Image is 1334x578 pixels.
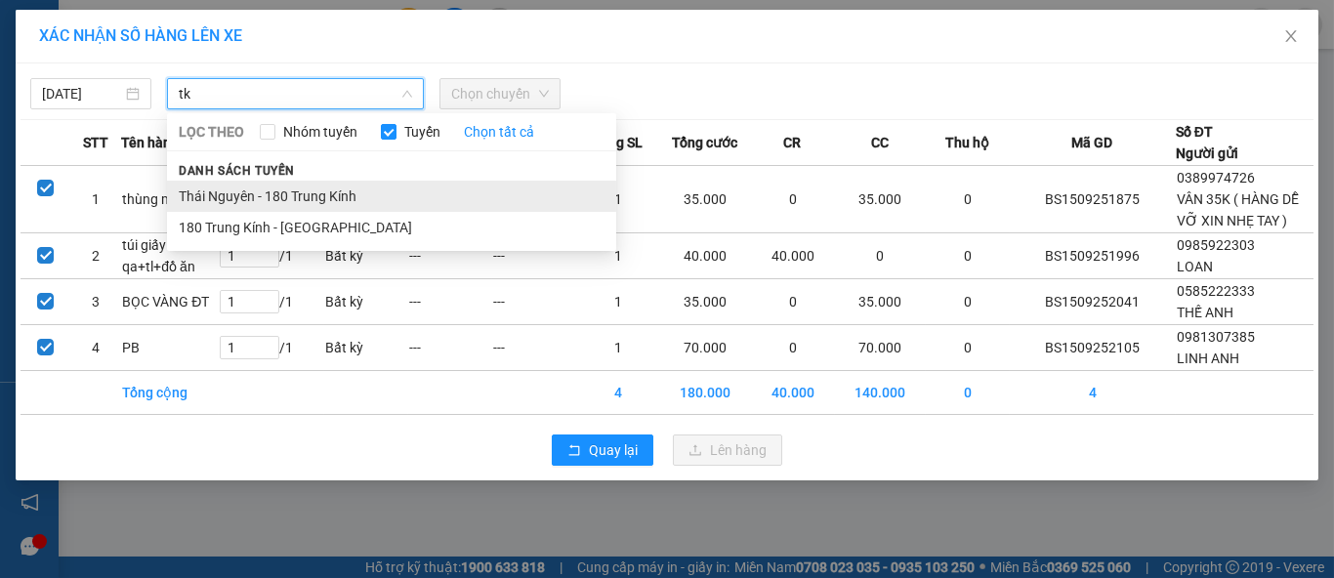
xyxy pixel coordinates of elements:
[926,371,1010,415] td: 0
[926,279,1010,325] td: 0
[751,325,835,371] td: 0
[660,325,751,371] td: 70.000
[451,79,549,108] span: Chọn chuyến
[783,132,801,153] span: CR
[1010,325,1176,371] td: BS1509252105
[1177,237,1255,253] span: 0985922303
[167,162,307,180] span: Danh sách tuyến
[167,181,616,212] li: Thái Nguyên - 180 Trung Kính
[492,279,576,325] td: ---
[1283,28,1299,44] span: close
[835,325,926,371] td: 70.000
[673,434,782,466] button: uploadLên hàng
[1177,305,1233,320] span: THẾ ANH
[1010,371,1176,415] td: 4
[1010,279,1176,325] td: BS1509252041
[324,233,408,279] td: Bất kỳ
[589,439,638,461] span: Quay lại
[593,132,643,153] span: Tổng SL
[1010,233,1176,279] td: BS1509251996
[672,132,737,153] span: Tổng cước
[71,233,122,279] td: 2
[275,121,365,143] span: Nhóm tuyến
[324,279,408,325] td: Bất kỳ
[751,371,835,415] td: 40.000
[401,88,413,100] span: down
[660,233,751,279] td: 40.000
[408,325,492,371] td: ---
[660,371,751,415] td: 180.000
[945,132,989,153] span: Thu hộ
[576,166,660,233] td: 1
[167,212,616,243] li: 180 Trung Kính - [GEOGRAPHIC_DATA]
[1264,10,1318,64] button: Close
[219,233,324,279] td: / 1
[464,121,534,143] a: Chọn tất cả
[751,279,835,325] td: 0
[121,166,218,233] td: thùng mp
[660,166,751,233] td: 35.000
[552,434,653,466] button: rollbackQuay lại
[1177,259,1213,274] span: LOAN
[1071,132,1112,153] span: Mã GD
[1177,191,1299,228] span: VÂN 35K ( HÀNG DỄ VỠ XIN NHẸ TAY )
[835,371,926,415] td: 140.000
[751,233,835,279] td: 40.000
[576,233,660,279] td: 1
[121,279,218,325] td: BỌC VÀNG ĐT
[121,233,218,279] td: túi giấy qa+tl+đồ ăn
[83,132,108,153] span: STT
[219,279,324,325] td: / 1
[71,279,122,325] td: 3
[71,166,122,233] td: 1
[1176,121,1238,164] div: Số ĐT Người gửi
[396,121,448,143] span: Tuyến
[926,233,1010,279] td: 0
[1177,351,1239,366] span: LINH ANH
[324,325,408,371] td: Bất kỳ
[71,325,122,371] td: 4
[567,443,581,459] span: rollback
[871,132,889,153] span: CC
[219,325,324,371] td: / 1
[1177,170,1255,186] span: 0389974726
[1177,283,1255,299] span: 0585222333
[835,166,926,233] td: 35.000
[42,83,122,104] input: 15/09/2025
[492,325,576,371] td: ---
[1010,166,1176,233] td: BS1509251875
[926,166,1010,233] td: 0
[926,325,1010,371] td: 0
[751,166,835,233] td: 0
[408,233,492,279] td: ---
[39,26,242,45] span: XÁC NHẬN SỐ HÀNG LÊN XE
[835,233,926,279] td: 0
[660,279,751,325] td: 35.000
[179,121,244,143] span: LỌC THEO
[408,279,492,325] td: ---
[576,371,660,415] td: 4
[121,325,218,371] td: PB
[576,325,660,371] td: 1
[1177,329,1255,345] span: 0981307385
[492,233,576,279] td: ---
[835,279,926,325] td: 35.000
[121,132,179,153] span: Tên hàng
[121,371,218,415] td: Tổng cộng
[576,279,660,325] td: 1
